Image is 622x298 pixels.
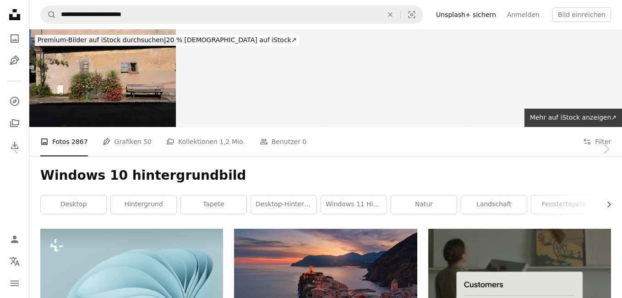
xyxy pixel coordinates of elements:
a: Grafiken 50 [103,127,152,156]
a: Hintergrundmuster [40,276,223,284]
button: Bild einreichen [552,7,611,22]
a: Fenstertapete [531,195,597,214]
button: Sprache [5,252,24,270]
button: Liste nach rechts verschieben [600,195,611,214]
a: Weiter [590,105,622,193]
img: Mittelbergheim, Frankreich - 09.10.2020: Elsässischer Weinberg. Nahaufnahme einer Wand mit zwei k... [29,29,176,127]
button: Filter [583,127,611,156]
a: Tapete [181,195,246,214]
button: Visuelle Suche [401,6,423,23]
a: Natur [391,195,457,214]
a: Hintergrund [111,195,176,214]
a: Desktop-Hintergrund [251,195,316,214]
span: 50 [143,137,152,147]
form: Finden Sie Bildmaterial auf der ganzen Webseite [40,6,423,24]
button: Menü [5,274,24,292]
a: Anmelden [502,7,545,22]
span: 0 [302,137,306,147]
a: Unsplash+ sichern [431,7,502,22]
a: Premium-Bilder auf iStock durchsuchen|20 % [DEMOGRAPHIC_DATA] auf iStock↗ [29,29,305,51]
a: Kollektionen 1,2 Mio. [166,127,245,156]
a: Landschaft [461,195,527,214]
a: Anmelden / Registrieren [5,230,24,248]
a: Entdecken [5,92,24,110]
a: Grafiken [5,51,24,70]
a: Luftaufnahme des Dorfes auf einer Bergklippe während des orangefarbenen Sonnenuntergangs [234,286,417,294]
a: Benutzer 0 [260,127,307,156]
a: Fotos [5,29,24,48]
span: Premium-Bilder auf iStock durchsuchen | [38,36,166,44]
button: Unsplash suchen [41,6,56,23]
span: 1,2 Mio. [219,137,245,147]
a: Desktop [41,195,106,214]
span: Mehr auf iStock anzeigen ↗ [530,114,617,121]
a: Mehr auf iStock anzeigen↗ [524,109,622,127]
h1: Windows 10 hintergrundbild [40,167,611,184]
a: Windows 11 Hintergrundbild [321,195,387,214]
div: 20 % [DEMOGRAPHIC_DATA] auf iStock ↗ [35,35,299,46]
button: Löschen [380,6,400,23]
